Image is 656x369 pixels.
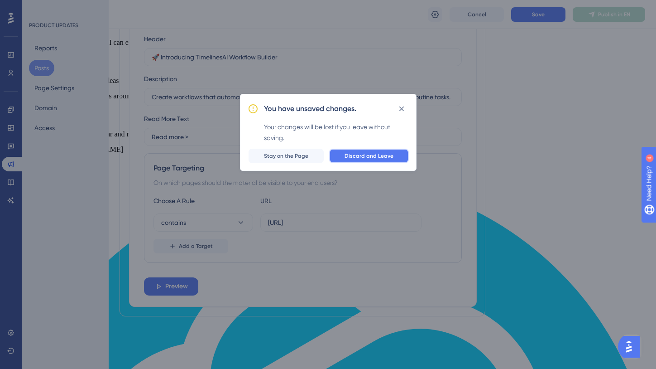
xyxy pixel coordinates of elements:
[618,333,645,360] iframe: UserGuiding AI Assistant Launcher
[264,103,356,114] h2: You have unsaved changes.
[21,2,57,13] span: Need Help?
[264,152,308,160] span: Stay on the Page
[264,121,409,143] div: Your changes will be lost if you leave without saving.
[63,5,66,12] div: 4
[345,152,393,160] span: Discard and Leave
